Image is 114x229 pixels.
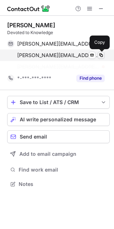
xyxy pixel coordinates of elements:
span: Add to email campaign [19,151,76,157]
span: Find work email [19,167,107,173]
button: Send email [7,130,110,143]
span: [PERSON_NAME][EMAIL_ADDRESS][DOMAIN_NAME] [17,64,99,70]
button: Notes [7,179,110,189]
button: Add to email campaign [7,148,110,160]
button: Find work email [7,165,110,175]
button: AI write personalized message [7,113,110,126]
div: Save to List / ATS / CRM [20,99,97,105]
div: [PERSON_NAME] [7,22,55,29]
span: Notes [19,181,107,187]
span: [PERSON_NAME][EMAIL_ADDRESS][PERSON_NAME][DOMAIN_NAME] [17,52,99,59]
button: Reveal Button [76,75,105,82]
span: [PERSON_NAME][EMAIL_ADDRESS][PERSON_NAME][DOMAIN_NAME] [17,41,99,47]
div: Devoted to Knowledge [7,29,110,36]
img: ContactOut v5.3.10 [7,4,50,13]
span: Send email [20,134,47,140]
span: AI write personalized message [20,117,96,122]
button: save-profile-one-click [7,96,110,109]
